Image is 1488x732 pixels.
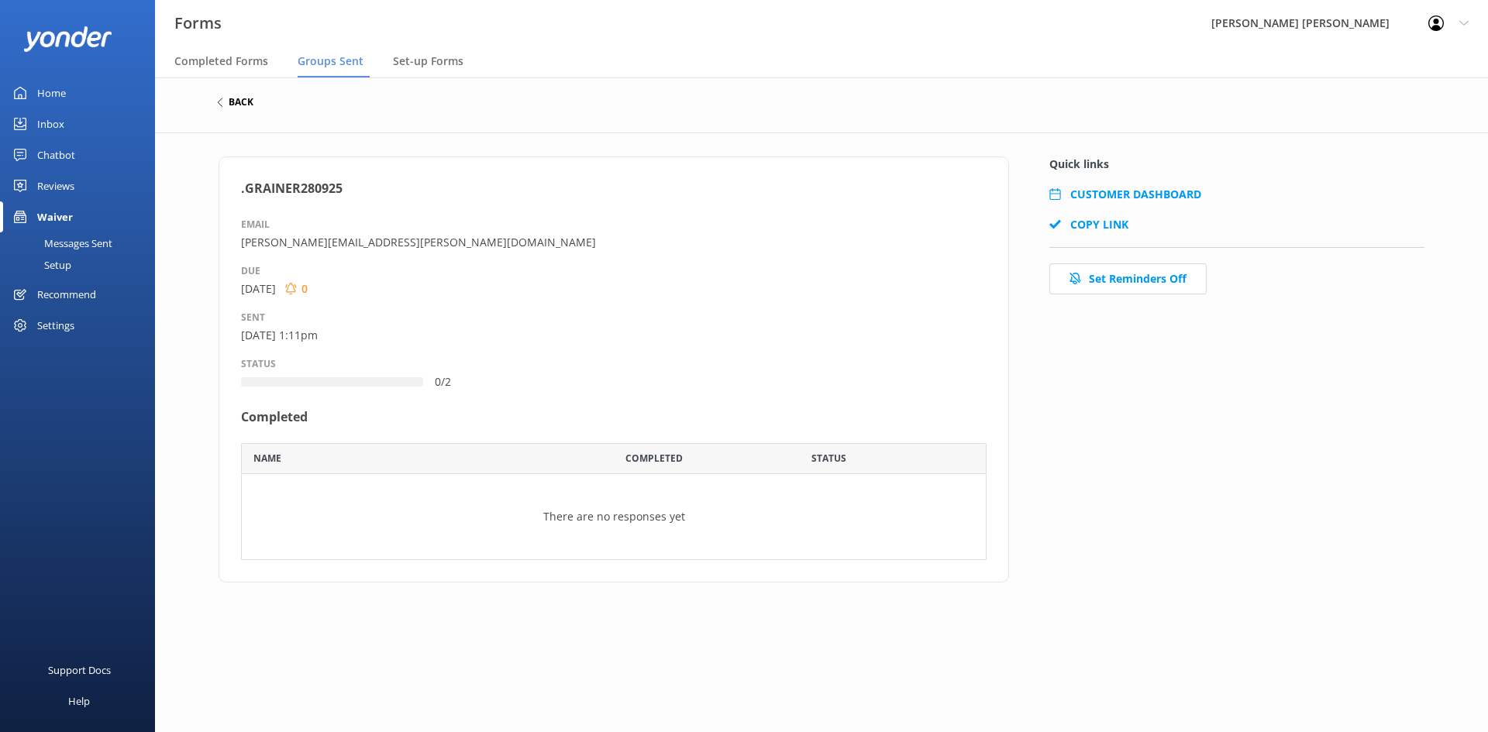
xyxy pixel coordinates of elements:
div: Messages Sent [9,232,112,254]
img: yonder-white-logo.png [23,26,112,52]
div: Home [37,77,66,108]
p: [DATE] 1:11pm [241,327,987,344]
span: SENT [241,311,265,324]
h4: .GRAINER280925 [241,179,987,199]
div: Reviews [37,170,74,201]
div: Chatbot [37,139,75,170]
div: Help [68,686,90,717]
button: Set Reminders Off [1049,263,1207,294]
span: Status [811,451,846,466]
span: Completed [625,451,683,466]
a: CUSTOMER DASHBOARD [1070,187,1201,201]
span: COPY LINK [1070,217,1128,232]
span: DUE [241,264,260,277]
div: Inbox [37,108,64,139]
div: Waiver [37,201,73,232]
span: STATUS [241,357,276,370]
span: Groups Sent [298,53,363,69]
p: 0 / 2 [435,373,474,390]
h6: back [229,98,253,107]
h3: Forms [174,11,222,36]
a: Setup [9,254,155,276]
div: Settings [37,310,74,341]
p: [PERSON_NAME][EMAIL_ADDRESS][PERSON_NAME][DOMAIN_NAME] [241,234,987,251]
p: There are no responses yet [543,508,685,525]
span: EMAIL [241,218,270,231]
span: Set-up Forms [393,53,463,69]
h4: Quick links [1049,156,1424,171]
span: Name [253,451,281,466]
div: Support Docs [48,655,111,686]
h4: Completed [241,407,987,428]
div: grid [241,474,987,559]
span: Completed Forms [174,53,268,69]
p: 0 [301,280,308,297]
div: Setup [9,254,71,276]
button: back [217,98,253,107]
a: Messages Sent [9,232,155,254]
div: Recommend [37,279,96,310]
p: [DATE] [241,280,276,297]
